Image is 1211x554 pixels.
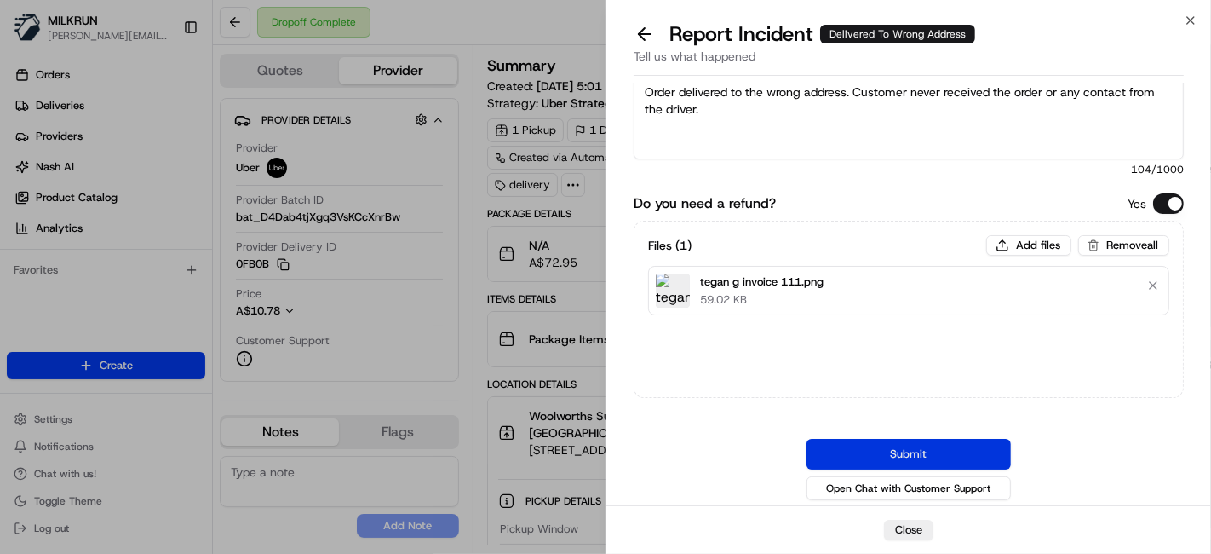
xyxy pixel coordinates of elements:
[806,439,1011,470] button: Submit
[986,235,1071,256] button: Add files
[634,163,1184,176] span: 104 /1000
[1078,235,1169,256] button: Removeall
[806,476,1011,500] button: Open Chat with Customer Support
[669,20,975,48] p: Report Incident
[634,76,1184,159] textarea: Order delivered to the wrong address. Customer never received the order or any contact from the d...
[700,274,824,291] p: tegan g invoice 111.png
[884,520,933,540] button: Close
[634,48,1184,76] div: Tell us what happened
[648,237,692,254] h3: Files ( 1 )
[656,274,690,308] img: tegan g invoice 111.png
[634,193,776,214] label: Do you need a refund?
[700,292,824,308] p: 59.02 KB
[1128,195,1146,212] p: Yes
[1141,274,1165,297] button: Remove file
[820,25,975,43] div: Delivered To Wrong Address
